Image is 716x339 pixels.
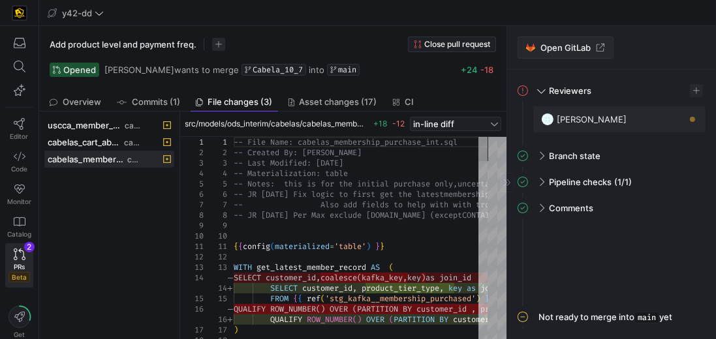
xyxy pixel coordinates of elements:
span: main [338,65,356,74]
span: } [375,241,380,252]
span: [PERSON_NAME] [104,65,174,75]
button: cabelas_membership_purchase_int.sqlcabelas [44,151,174,168]
div: 11 [180,241,204,252]
span: File changes (3) [208,98,273,106]
a: https://storage.googleapis.com/y42-prod-data-exchange/images/uAsz27BndGEK0hZWDFeOjoxA7jCwgK9jE472... [5,2,33,24]
span: -- File Name: cabelas_membership_purchase_int.sql [234,137,458,147]
span: ) [234,325,238,335]
span: cabelas_cart_abandons_int.sql [48,137,121,147]
span: CONTAINS none+) and exclude [DOMAIN_NAME] (exc [462,210,672,220]
button: uscca_member_supression.sqlcabelas [44,117,174,134]
a: Code [5,145,33,178]
div: 2 [180,147,204,158]
span: Overview [63,98,101,106]
span: +18 [373,119,387,128]
span: 'table' [334,241,366,252]
div: 12 [204,252,227,262]
a: Monitor [5,178,33,211]
a: Editor [5,113,33,145]
span: uncertain if we need to capture subsequent payment [458,179,686,189]
span: QUALIFY [270,314,302,325]
span: PARTITION [394,314,435,325]
div: 16 [180,304,204,314]
div: 8 [204,210,227,220]
div: 10 [204,231,227,241]
span: key [448,283,462,293]
span: Reviewers [549,85,591,96]
span: ) [366,241,371,252]
div: 14 [204,283,227,293]
div: 16 [204,314,227,325]
div: 7 [180,199,204,210]
span: wants to merge [104,65,239,75]
div: 9 [180,220,204,231]
span: cabelas [124,138,142,147]
div: 10 [180,231,204,241]
span: ( [270,241,275,252]
span: ( [352,314,357,325]
div: 17 [180,325,204,335]
div: 5 [180,179,204,189]
img: https://storage.googleapis.com/y42-prod-data-exchange/images/uAsz27BndGEK0hZWDFeOjoxA7jCwgK9jE472... [13,7,26,20]
span: th troubleshooting [462,199,544,210]
div: 7 [204,199,227,210]
mat-expansion-panel-header: Branch state [518,145,706,166]
button: y42-dd [44,5,107,22]
span: -- Notes: this is for the initial purchase only, [234,179,458,189]
span: y42-dd [62,8,92,18]
span: AS [371,262,380,273]
span: , [439,283,444,293]
span: } [380,241,384,252]
button: Close pull request [408,37,496,52]
span: WITH [234,262,252,273]
div: 15 [204,293,227,304]
div: 17 [204,325,227,335]
span: Open GitLab [540,42,591,53]
div: Not ready to merge into yet [538,312,672,323]
button: cabelas_cart_abandons_int.sqlcabelas [44,134,174,151]
span: = [330,241,334,252]
span: -- JR [DATE] Fix logic to first get the latest [234,189,444,199]
span: product_tier_type [362,283,439,293]
span: Add product level and payment freq. [50,39,196,50]
span: membership and then filter only the cabela record [444,189,668,199]
span: Cabela_10_7 [253,65,303,74]
span: -- Also add fields to help with wi [234,199,462,210]
span: Beta [8,272,30,282]
div: 15 [180,293,204,304]
a: PRsBeta2 [5,243,33,287]
span: Catalog [7,230,31,238]
div: 2 [204,147,227,158]
span: Opened [63,65,96,75]
span: Commits (1) [132,98,180,106]
div: 2 [24,242,35,252]
span: FROM [270,293,288,304]
a: Cabela_10_7 [241,64,306,76]
span: ) [476,293,480,304]
span: ROW_NUMBER [307,314,352,325]
div: 1 [180,137,204,147]
span: { [293,293,298,304]
span: materialized [275,241,330,252]
span: src/models/ods_interim/cabelas/cabelas_membership_purchase_int.sql [185,119,368,128]
div: 12 [180,252,204,262]
span: customer_id [302,283,352,293]
span: -- Materialization: table [234,168,348,179]
span: uscca_member_supression.sql [48,120,122,130]
span: -- Last Modified: [DATE] [234,158,343,168]
mat-expansion-panel-header: Comments [518,198,706,218]
span: ( [389,314,394,325]
span: OVER [366,314,384,325]
span: { [234,241,238,252]
span: -18 [480,65,493,75]
img: https://secure.gravatar.com/avatar/93624b85cfb6a0d6831f1d6e8dbf2768734b96aa2308d2c902a4aae71f619b... [541,113,554,126]
span: as [467,283,476,293]
div: 3 [204,158,227,168]
a: main [327,64,360,76]
div: Reviewers [518,106,706,145]
div: 5 [204,179,227,189]
div: 3 [180,158,204,168]
mat-expansion-panel-header: Pipeline checks(1/1) [518,171,706,192]
div: 9 [204,220,227,231]
mat-expansion-panel-header: Not ready to merge intomainyet [518,306,706,329]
